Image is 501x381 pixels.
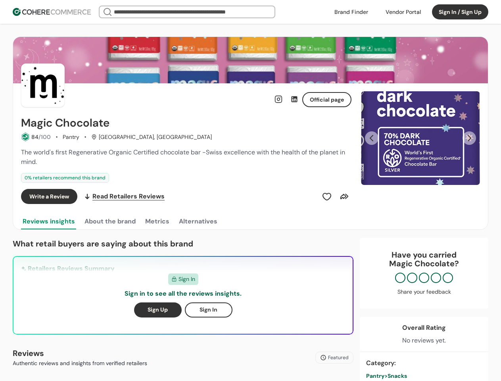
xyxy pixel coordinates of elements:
button: Previous Slide [365,131,378,145]
button: Sign Up [134,302,182,317]
div: 0 % retailers recommend this brand [21,173,109,183]
h2: Magic Chocolate [21,117,109,129]
button: Write a Review [21,189,77,204]
div: Pantry [63,133,79,141]
div: Slide 1 [361,91,480,185]
div: Category : [366,358,482,368]
div: Carousel [361,91,480,185]
button: Reviews insights [21,214,77,229]
span: 84 [31,133,38,140]
img: Brand cover image [13,37,488,83]
button: Official page [302,92,351,107]
div: No reviews yet. [402,336,446,345]
div: [GEOGRAPHIC_DATA], [GEOGRAPHIC_DATA] [91,133,212,141]
div: Share your feedback [368,288,480,296]
span: Featured [328,354,349,361]
p: Sign in to see all the reviews insights. [125,289,242,298]
img: Brand Photo [21,63,65,107]
button: Metrics [144,214,171,229]
button: Sign In [185,302,232,317]
button: Alternatives [177,214,219,229]
span: /100 [38,133,51,140]
p: Authentic reviews and insights from verified retailers [13,359,147,368]
p: What retail buyers are saying about this brand [13,238,353,250]
span: Sign In [179,275,195,283]
div: Have you carried [368,250,480,268]
span: Pantry [366,372,384,379]
button: Next Slide [463,131,476,145]
b: Reviews [13,348,44,358]
span: > [384,372,388,379]
a: Read Retailers Reviews [84,189,165,204]
span: Snacks [388,372,407,379]
p: Magic Chocolate ? [368,259,480,268]
button: About the brand [83,214,137,229]
div: Overall Rating [402,323,446,333]
img: Cohere Logo [13,8,91,16]
span: The world's first Regenerative Organic Certified chocolate bar -Swiss excellence with the health ... [21,148,345,166]
button: Sign In / Sign Up [432,4,488,19]
span: Read Retailers Reviews [92,192,165,201]
img: Slide 0 [361,91,480,185]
